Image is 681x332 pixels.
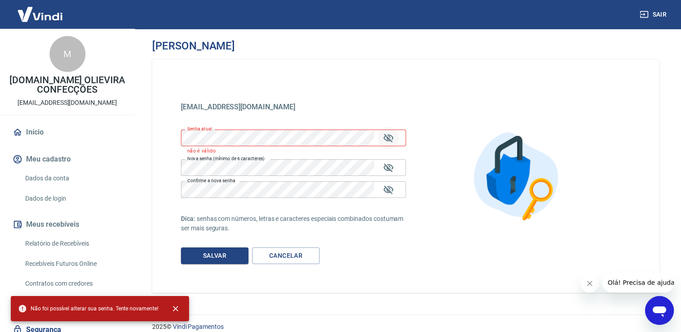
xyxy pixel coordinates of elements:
[22,274,124,293] a: Contratos com credores
[11,122,124,142] a: Início
[50,36,86,72] div: M
[187,148,400,154] p: não é válido
[378,157,399,179] button: Mostrar/esconder senha
[638,6,670,23] button: Sair
[22,234,124,253] a: Relatório de Recebíveis
[181,103,295,111] span: [EMAIL_ADDRESS][DOMAIN_NAME]
[187,177,235,184] label: Confirme a nova senha
[462,120,574,233] img: Alterar senha
[166,299,185,319] button: close
[22,255,124,273] a: Recebíveis Futuros Online
[22,295,124,313] a: Disponibilização de agenda
[378,179,399,201] button: Mostrar/esconder senha
[7,76,127,94] p: [DOMAIN_NAME] OLIEVIRA CONFECÇÕES
[581,274,599,292] iframe: Fechar mensagem
[187,155,265,162] label: Nova senha (mínimo de 6 caracteres)
[5,6,76,13] span: Olá! Precisa de ajuda?
[181,247,248,264] button: Salvar
[187,126,212,132] label: Senha atual
[378,127,399,149] button: Mostrar/esconder senha
[152,322,659,332] p: 2025 ©
[173,323,224,330] a: Vindi Pagamentos
[602,273,674,292] iframe: Mensagem da empresa
[22,189,124,208] a: Dados de login
[152,40,235,52] h3: [PERSON_NAME]
[18,304,158,313] span: Não foi possível alterar sua senha. Tente novamente!
[18,98,117,108] p: [EMAIL_ADDRESS][DOMAIN_NAME]
[645,296,674,325] iframe: Botão para abrir a janela de mensagens
[181,214,406,233] p: senhas com números, letras e caracteres especiais combinados costumam ser mais seguras.
[11,215,124,234] button: Meus recebíveis
[181,215,197,222] span: Dica:
[11,149,124,169] button: Meu cadastro
[22,169,124,188] a: Dados da conta
[252,247,320,264] a: Cancelar
[11,0,69,28] img: Vindi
